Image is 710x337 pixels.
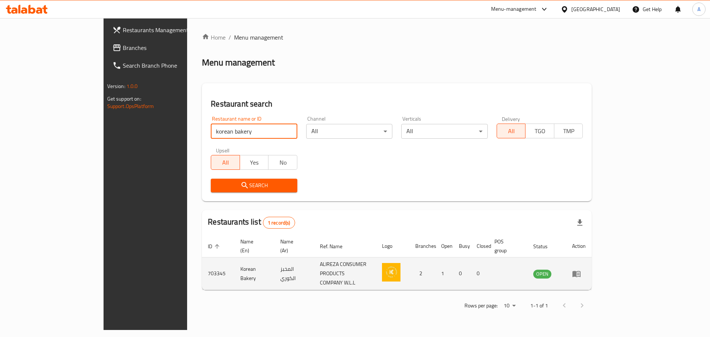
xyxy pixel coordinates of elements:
[435,235,453,257] th: Open
[280,237,305,255] span: Name (Ar)
[566,235,592,257] th: Action
[123,61,216,70] span: Search Branch Phone
[240,155,269,170] button: Yes
[320,242,352,251] span: Ref. Name
[697,5,700,13] span: A
[494,237,519,255] span: POS group
[497,124,526,138] button: All
[263,217,295,229] div: Total records count
[409,257,435,290] td: 2
[243,157,266,168] span: Yes
[202,235,592,290] table: enhanced table
[234,257,274,290] td: Korean Bakery
[274,257,314,290] td: المخبز الكوري
[528,126,551,137] span: TGO
[214,157,237,168] span: All
[208,242,222,251] span: ID
[471,235,488,257] th: Closed
[306,124,393,139] div: All
[571,214,589,232] div: Export file
[211,155,240,170] button: All
[471,257,488,290] td: 0
[106,57,222,74] a: Search Branch Phone
[500,126,523,137] span: All
[211,179,297,192] button: Search
[107,94,141,104] span: Get support on:
[106,39,222,57] a: Branches
[501,300,518,311] div: Rows per page:
[106,21,222,39] a: Restaurants Management
[107,81,125,91] span: Version:
[464,301,498,310] p: Rows per page:
[533,242,557,251] span: Status
[491,5,537,14] div: Menu-management
[263,219,295,226] span: 1 record(s)
[107,101,154,111] a: Support.OpsPlatform
[502,116,520,121] label: Delivery
[229,33,231,42] li: /
[533,270,551,279] div: OPEN
[123,26,216,34] span: Restaurants Management
[314,257,376,290] td: ALIREZA CONSUMER PRODUCTS COMPANY W.L.L
[453,235,471,257] th: Busy
[533,270,551,278] span: OPEN
[126,81,138,91] span: 1.0.0
[571,5,620,13] div: [GEOGRAPHIC_DATA]
[123,43,216,52] span: Branches
[208,216,295,229] h2: Restaurants list
[217,181,291,190] span: Search
[382,263,400,282] img: Korean Bakery
[211,98,583,109] h2: Restaurant search
[401,124,488,139] div: All
[554,124,583,138] button: TMP
[453,257,471,290] td: 0
[234,33,283,42] span: Menu management
[211,124,297,139] input: Search for restaurant name or ID..
[409,235,435,257] th: Branches
[530,301,548,310] p: 1-1 of 1
[202,33,592,42] nav: breadcrumb
[271,157,294,168] span: No
[435,257,453,290] td: 1
[376,235,409,257] th: Logo
[240,237,266,255] span: Name (En)
[557,126,580,137] span: TMP
[216,148,230,153] label: Upsell
[525,124,554,138] button: TGO
[268,155,297,170] button: No
[202,57,275,68] h2: Menu management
